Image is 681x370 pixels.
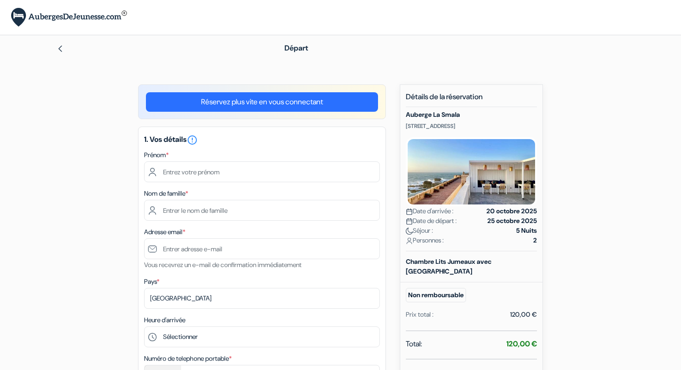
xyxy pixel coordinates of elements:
[406,92,537,107] h5: Détails de la réservation
[144,189,188,198] label: Nom de famille
[406,111,537,119] h5: Auberge La Smala
[406,338,422,350] span: Total:
[406,226,433,236] span: Séjour :
[57,45,64,52] img: left_arrow.svg
[406,206,454,216] span: Date d'arrivée :
[144,150,169,160] label: Prénom
[506,339,537,349] strong: 120,00 €
[11,8,127,27] img: AubergesDeJeunesse.com
[144,277,159,287] label: Pays
[406,237,413,244] img: user_icon.svg
[406,257,492,275] b: Chambre Lits Jumeaux avec [GEOGRAPHIC_DATA]
[406,208,413,215] img: calendar.svg
[406,310,434,319] div: Prix total :
[510,310,537,319] div: 120,00 €
[146,92,378,112] a: Réservez plus vite en vous connectant
[144,227,185,237] label: Adresse email
[144,315,185,325] label: Heure d'arrivée
[187,134,198,144] a: error_outline
[284,43,308,53] span: Départ
[144,200,380,221] input: Entrer le nom de famille
[406,288,466,302] small: Non remboursable
[144,161,380,182] input: Entrez votre prénom
[187,134,198,146] i: error_outline
[406,122,537,130] p: [STREET_ADDRESS]
[406,228,413,235] img: moon.svg
[487,216,537,226] strong: 25 octobre 2025
[144,354,232,364] label: Numéro de telephone portable
[406,218,413,225] img: calendar.svg
[533,236,537,245] strong: 2
[406,216,457,226] span: Date de départ :
[486,206,537,216] strong: 20 octobre 2025
[144,134,380,146] h5: 1. Vos détails
[406,236,444,245] span: Personnes :
[516,226,537,236] strong: 5 Nuits
[144,261,302,269] small: Vous recevrez un e-mail de confirmation immédiatement
[144,238,380,259] input: Entrer adresse e-mail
